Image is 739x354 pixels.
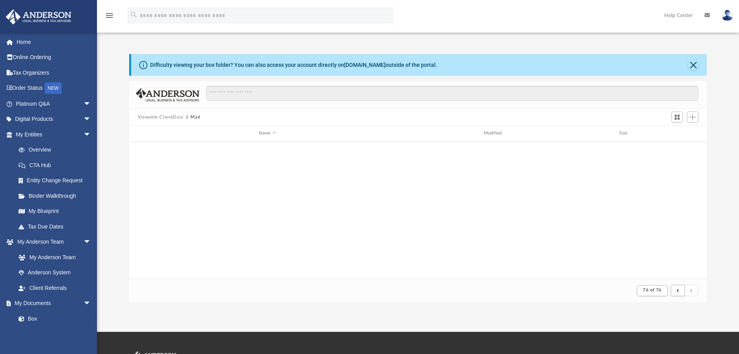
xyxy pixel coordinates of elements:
span: arrow_drop_down [83,96,99,112]
div: id [644,130,698,137]
a: Meeting Minutes [11,326,99,342]
div: NEW [45,82,62,94]
a: Client Referrals [11,280,99,296]
a: My Blueprint [11,204,99,219]
a: Tax Organizers [5,65,103,80]
a: Order StatusNEW [5,80,103,96]
a: Box [11,311,95,326]
button: Switch to Grid View [672,112,683,122]
a: My Anderson Teamarrow_drop_down [5,234,99,250]
input: Search files and folders [206,86,698,101]
i: menu [105,11,114,20]
a: Home [5,34,103,50]
span: arrow_drop_down [83,127,99,143]
a: Entity Change Request [11,173,103,188]
a: CTA Hub [11,157,103,173]
div: Name [155,130,379,137]
button: Mail [190,114,201,121]
div: grid [129,141,707,279]
div: Difficulty viewing your box folder? You can also access your account directly on outside of the p... [150,61,437,69]
button: Viewable-ClientDocs [138,114,183,121]
span: 76 of 76 [643,288,661,292]
button: 76 of 76 [637,285,667,296]
img: User Pic [722,10,733,21]
a: My Documentsarrow_drop_down [5,296,99,311]
div: id [133,130,152,137]
a: My Entitiesarrow_drop_down [5,127,103,142]
span: arrow_drop_down [83,296,99,312]
button: Close [688,59,699,70]
button: Add [687,112,699,122]
span: arrow_drop_down [83,112,99,127]
a: Tax Due Dates [11,219,103,234]
a: Overview [11,142,103,158]
a: Anderson System [11,265,99,281]
a: [DOMAIN_NAME] [344,62,386,68]
img: Anderson Advisors Platinum Portal [3,9,74,24]
a: Online Ordering [5,50,103,65]
a: menu [105,15,114,20]
a: Binder Walkthrough [11,188,103,204]
div: Size [609,130,640,137]
a: My Anderson Team [11,249,95,265]
a: Platinum Q&Aarrow_drop_down [5,96,103,112]
span: arrow_drop_down [83,234,99,250]
i: search [130,10,138,19]
div: Modified [382,130,606,137]
a: Digital Productsarrow_drop_down [5,112,103,127]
